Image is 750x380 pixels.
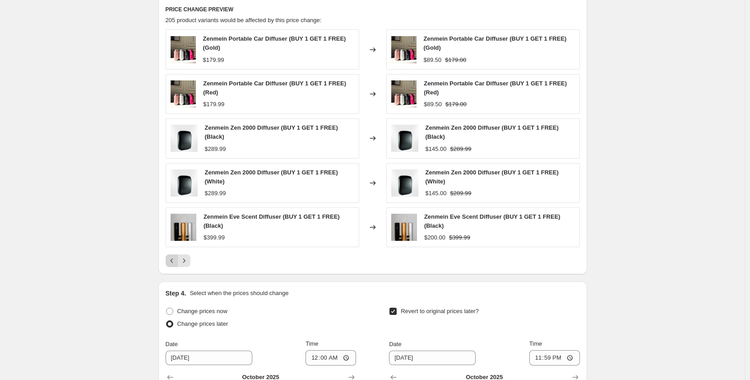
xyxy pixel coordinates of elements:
[449,233,470,242] strike: $399.99
[424,80,567,96] span: Zenmein Portable Car Diffuser (BUY 1 GET 1 FREE) (Red)
[424,233,445,242] div: $200.00
[166,17,322,23] span: 205 product variants would be affected by this price change:
[391,169,418,197] img: Zen_2000_Black_80x.png
[391,80,417,108] img: IMG_2505_80x.jpg
[203,35,346,51] span: Zenmein Portable Car Diffuser (BUY 1 GET 1 FREE) (Gold)
[166,289,186,298] h2: Step 4.
[529,350,580,366] input: 12:00
[424,35,567,51] span: Zenmein Portable Car Diffuser (BUY 1 GET 1 FREE) (Gold)
[445,56,466,65] strike: $179.00
[205,145,226,154] div: $289.99
[166,351,252,365] input: 10/14/2025
[177,308,227,314] span: Change prices now
[204,233,225,242] div: $399.99
[391,36,417,63] img: IMG_2505_80x.jpg
[450,189,472,198] strike: $289.99
[389,341,401,347] span: Date
[450,145,472,154] strike: $289.99
[166,254,190,267] nav: Pagination
[306,340,318,347] span: Time
[529,340,542,347] span: Time
[177,320,228,327] span: Change prices later
[190,289,288,298] p: Select when the prices should change
[171,80,196,108] img: IMG_2505_80x.jpg
[306,350,356,366] input: 12:00
[391,214,417,241] img: IMG_5648_80x.jpg
[401,308,479,314] span: Revert to original prices later?
[426,145,447,154] div: $145.00
[205,189,226,198] div: $289.99
[205,124,338,140] span: Zenmein Zen 2000 Diffuser (BUY 1 GET 1 FREE) (Black)
[426,169,559,185] span: Zenmein Zen 2000 Diffuser (BUY 1 GET 1 FREE) (White)
[166,254,178,267] button: Previous
[171,125,198,152] img: Zen_2000_Black_80x.png
[203,56,224,65] div: $179.99
[445,100,467,109] strike: $179.00
[171,36,196,63] img: IMG_2505_80x.jpg
[424,100,442,109] div: $89.50
[426,124,559,140] span: Zenmein Zen 2000 Diffuser (BUY 1 GET 1 FREE) (Black)
[205,169,338,185] span: Zenmein Zen 2000 Diffuser (BUY 1 GET 1 FREE) (White)
[178,254,190,267] button: Next
[171,169,198,197] img: Zen_2000_Black_80x.png
[166,341,178,347] span: Date
[203,100,224,109] div: $179.99
[391,125,418,152] img: Zen_2000_Black_80x.png
[171,214,196,241] img: IMG_5648_80x.jpg
[424,213,560,229] span: Zenmein Eve Scent Diffuser (BUY 1 GET 1 FREE) (Black)
[204,213,340,229] span: Zenmein Eve Scent Diffuser (BUY 1 GET 1 FREE) (Black)
[166,6,580,13] h6: PRICE CHANGE PREVIEW
[389,351,476,365] input: 10/14/2025
[426,189,447,198] div: $145.00
[424,56,442,65] div: $89.50
[203,80,346,96] span: Zenmein Portable Car Diffuser (BUY 1 GET 1 FREE) (Red)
